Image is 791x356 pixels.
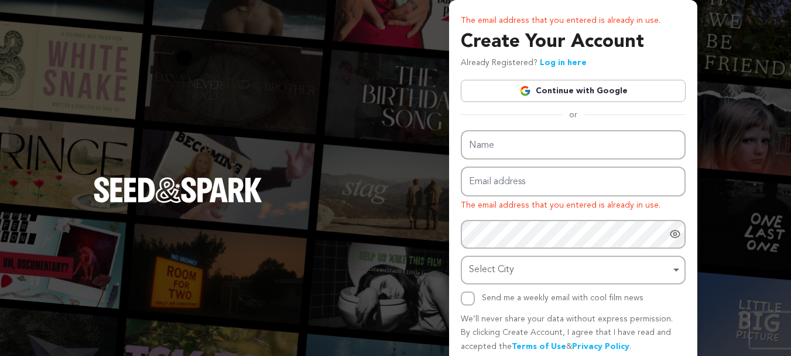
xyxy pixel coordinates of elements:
a: Seed&Spark Homepage [94,177,262,226]
div: Select City [469,262,670,279]
p: We’ll never share your data without express permission. By clicking Create Account, I agree that ... [461,313,686,354]
a: Log in here [540,59,587,67]
a: Show password as plain text. Warning: this will display your password on the screen. [669,228,681,240]
a: Privacy Policy [572,343,629,351]
span: or [562,109,584,121]
img: Google logo [519,85,531,97]
h3: Create Your Account [461,28,686,56]
p: The email address that you entered is already in use. [461,199,686,213]
a: Continue with Google [461,80,686,102]
label: Send me a weekly email with cool film news [482,294,643,302]
p: Already Registered? [461,56,587,70]
input: Name [461,130,686,160]
p: The email address that you entered is already in use. [461,14,686,28]
img: Seed&Spark Logo [94,177,262,203]
a: Terms of Use [512,343,566,351]
input: Email address [461,167,686,196]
